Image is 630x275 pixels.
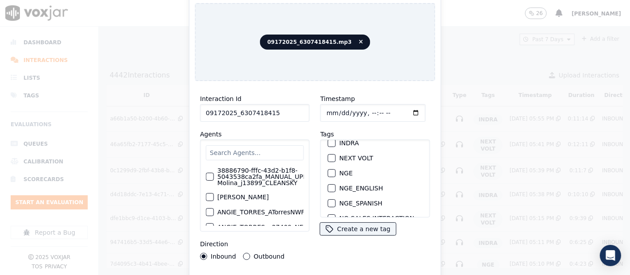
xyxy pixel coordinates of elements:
[339,155,373,161] label: NEXT VOLT
[320,95,355,102] label: Timestamp
[200,95,241,102] label: Interaction Id
[339,215,414,221] label: NO SALES INTERACTION
[339,140,359,146] label: INDRA
[218,224,330,230] label: ANGIE_TORRES_a27409_NEXT_VOLT
[218,167,344,186] label: 38886790-fffc-43d2-b1f8-5043538ca2fa_MANUAL_UPLOAD_Juliana Molina_j13899_CLEANSKY
[339,200,382,206] label: NGE_SPANISH
[200,240,228,248] label: Direction
[320,223,396,235] button: Create a new tag
[339,185,383,191] label: NGE_ENGLISH
[254,253,284,260] label: Outbound
[211,253,236,260] label: Inbound
[206,145,304,160] input: Search Agents...
[218,194,269,200] label: [PERSON_NAME]
[218,209,333,215] label: ANGIE_TORRES_ATorresNWFG_SPARK
[320,131,334,138] label: Tags
[260,35,370,50] span: 09172025_6307418415.mp3
[200,104,310,122] input: reference id, file name, etc
[600,245,621,266] div: Open Intercom Messenger
[200,131,222,138] label: Agents
[339,170,353,176] label: NGE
